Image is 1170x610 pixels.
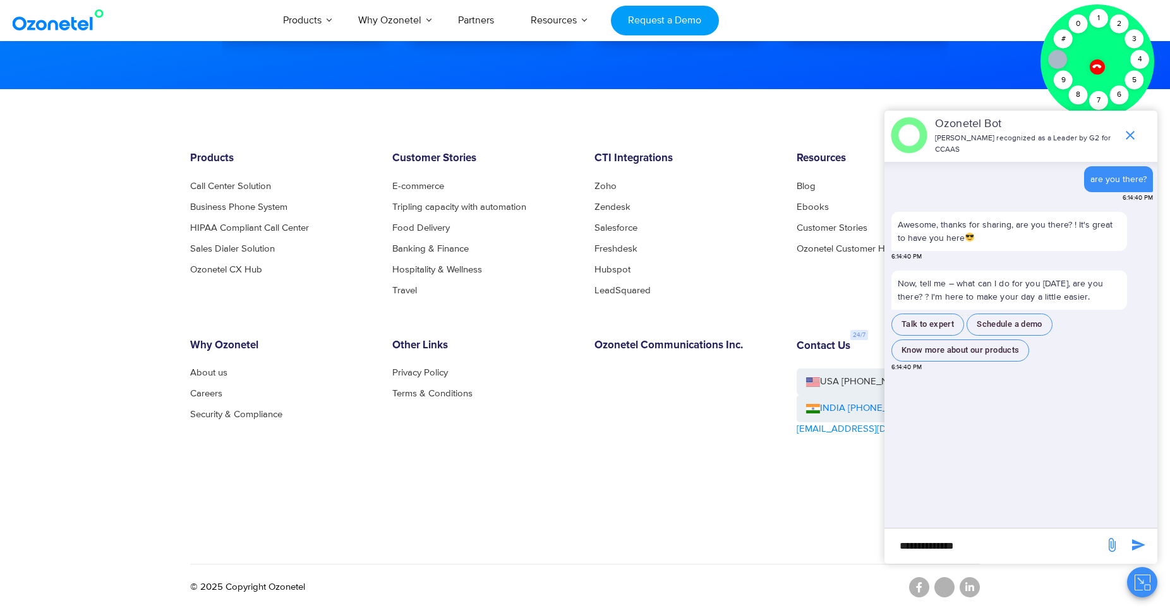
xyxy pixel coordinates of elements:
[1069,85,1088,104] div: 8
[1090,173,1147,186] div: are you there?
[1127,567,1157,597] button: Close chat
[190,368,227,377] a: About us
[594,152,778,165] h6: CTI Integrations
[797,244,896,253] a: Ozonetel Customer Hub
[797,202,829,212] a: Ebooks
[392,339,576,352] h6: Other Links
[392,181,444,191] a: E-commerce
[898,218,1121,245] p: Awesome, thanks for sharing, are you there? ! It's great to have you here
[1089,91,1108,110] div: 7
[594,339,778,352] h6: Ozonetel Communications Inc.
[190,244,275,253] a: Sales Dialer Solution
[594,286,651,295] a: LeadSquared
[594,265,630,274] a: Hubspot
[190,580,305,595] p: © 2025 Copyright Ozonetel
[1110,15,1129,34] div: 2
[594,223,637,233] a: Salesforce
[392,265,482,274] a: Hospitality & Wellness
[1130,50,1149,69] div: 4
[891,363,922,372] span: 6:14:40 PM
[392,152,576,165] h6: Customer Stories
[392,368,448,377] a: Privacy Policy
[594,202,630,212] a: Zendesk
[806,401,929,416] a: INDIA [PHONE_NUMBER]
[806,404,820,413] img: ind-flag.png
[797,369,980,396] a: USA [PHONE_NUMBER]
[594,181,617,191] a: Zoho
[891,535,1098,558] div: new-msg-input
[392,286,417,295] a: Travel
[190,223,309,233] a: HIPAA Compliant Call Center
[594,244,637,253] a: Freshdesk
[891,314,964,336] button: Talk to expert
[1089,9,1108,28] div: 1
[1126,532,1151,558] span: send message
[797,223,867,233] a: Customer Stories
[965,233,974,241] img: 😎
[891,339,1029,362] button: Know more about our products
[967,314,1052,336] button: Schedule a demo
[797,181,816,191] a: Blog
[935,133,1116,156] p: [PERSON_NAME] recognized as a Leader by G2 for CCAAS
[190,152,373,165] h6: Products
[806,377,820,387] img: us-flag.png
[190,181,271,191] a: Call Center Solution
[891,271,1127,310] p: Now, tell me – what can I do for you [DATE], are you there? ? I'm here to make your day a little ...
[797,340,850,353] h6: Contact Us
[190,410,282,419] a: Security & Compliance
[1054,71,1073,90] div: 9
[1125,71,1144,90] div: 5
[1110,85,1129,104] div: 6
[1069,15,1088,34] div: 0
[797,152,980,165] h6: Resources
[190,202,287,212] a: Business Phone System
[190,265,262,274] a: Ozonetel CX Hub
[891,252,922,262] span: 6:14:40 PM
[797,422,951,437] a: [EMAIL_ADDRESS][DOMAIN_NAME]
[190,389,222,398] a: Careers
[392,244,469,253] a: Banking & Finance
[611,6,719,35] a: Request a Demo
[1123,193,1153,203] span: 6:14:40 PM
[392,202,526,212] a: Tripling capacity with automation
[1054,30,1073,49] div: #
[935,116,1116,133] p: Ozonetel Bot
[392,389,473,398] a: Terms & Conditions
[392,223,450,233] a: Food Delivery
[1125,30,1144,49] div: 3
[1118,123,1143,148] span: end chat or minimize
[190,339,373,352] h6: Why Ozonetel
[1099,532,1125,558] span: send message
[891,117,927,154] img: header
